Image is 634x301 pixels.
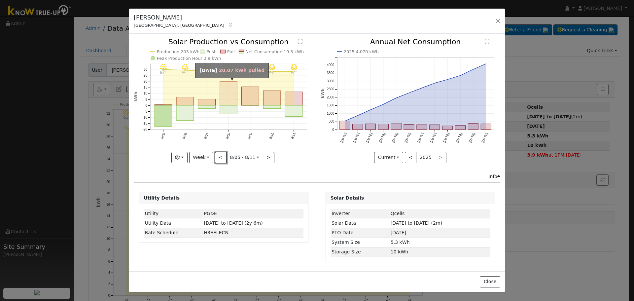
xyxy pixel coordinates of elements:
[291,64,297,71] i: 8/11 - Clear
[459,74,462,77] circle: onclick=""
[204,220,263,226] span: [DATE] to [DATE] (2y 6m)
[331,218,390,228] td: Solar Data
[204,211,217,216] span: ID: 16342900, authorized: 03/06/25
[485,62,487,65] circle: onclick=""
[455,132,463,143] text: [DATE]
[155,105,172,127] rect: onclick=""
[144,218,203,228] td: Utility Data
[269,132,275,140] text: 8/10
[485,39,489,44] text: 
[327,71,334,75] text: 3500
[391,220,442,226] span: [DATE] to [DATE] (2m)
[331,195,364,201] strong: Solar Details
[146,98,148,101] text: 5
[404,132,411,143] text: [DATE]
[227,49,235,54] text: Pull
[344,49,379,54] text: 2025 4,070 kWh
[285,105,303,117] rect: onclick=""
[430,125,440,130] rect: onclick=""
[144,110,147,113] text: -5
[481,132,488,143] text: [DATE]
[134,23,224,28] span: [GEOGRAPHIC_DATA], [GEOGRAPHIC_DATA]
[332,128,334,132] text: 0
[340,132,347,143] text: [DATE]
[468,124,478,130] rect: onclick=""
[378,132,386,143] text: [DATE]
[203,132,209,140] text: 8/07
[331,238,390,247] td: System Size
[420,87,423,90] circle: onclick=""
[327,104,334,107] text: 1500
[198,105,216,109] rect: onclick=""
[404,125,414,130] rect: onclick=""
[182,132,188,140] text: 8/06
[146,104,148,107] text: 0
[327,79,334,83] text: 3000
[207,49,217,54] text: Push
[144,195,180,201] strong: Utility Details
[215,152,227,163] button: <
[144,74,148,78] text: 25
[395,97,397,99] circle: onclick=""
[133,92,138,102] text: kWh
[374,152,403,163] button: Current
[247,132,253,140] text: 8/09
[488,173,500,180] div: Info
[391,230,406,235] span: [DATE]
[228,22,233,28] a: Map
[405,152,416,163] button: <
[365,132,373,143] text: [DATE]
[157,56,221,61] text: Peak Production Hour 3.9 kWh
[160,132,166,140] text: 8/05
[144,80,148,84] text: 20
[271,71,273,72] circle: onclick=""
[157,49,199,54] text: Production 203 kWh
[329,120,334,124] text: 500
[327,63,334,67] text: 4000
[391,123,401,130] rect: onclick=""
[339,121,350,130] rect: onclick=""
[370,38,461,46] text: Annual Net Consumption
[285,92,303,106] rect: onclick=""
[391,249,408,254] span: 10 kWh
[220,82,237,105] rect: onclick=""
[472,68,475,71] circle: onclick=""
[391,132,399,143] text: [DATE]
[225,132,231,140] text: 8/08
[327,88,334,91] text: 2500
[242,87,259,105] rect: onclick=""
[189,152,213,163] button: Week
[416,152,436,163] button: 2025
[198,99,216,105] rect: onclick=""
[391,240,410,245] span: 5.3 kWh
[269,64,275,71] i: 8/10 - Clear
[327,112,334,115] text: 1000
[331,209,390,218] td: Inverter
[468,132,475,143] text: [DATE]
[407,92,410,94] circle: onclick=""
[134,13,233,22] h5: [PERSON_NAME]
[179,71,191,74] p: 94°
[176,105,194,121] rect: onclick=""
[442,126,452,130] rect: onclick=""
[481,124,491,130] rect: onclick=""
[143,122,148,125] text: -15
[199,68,217,73] strong: [DATE]
[446,78,449,81] circle: onclick=""
[293,71,295,72] circle: onclick=""
[204,230,229,235] span: Q
[433,82,436,85] circle: onclick=""
[246,49,304,54] text: Net Consumption 19.5 kWh
[144,209,203,218] td: Utility
[162,69,164,71] circle: onclick=""
[331,228,390,238] td: PTO Date
[382,103,385,106] circle: onclick=""
[369,109,372,111] circle: onclick=""
[158,71,169,74] p: 87°
[264,91,281,105] rect: onclick=""
[184,70,186,71] circle: onclick=""
[417,125,427,130] rect: onclick=""
[266,71,278,74] p: 99°
[144,68,148,72] text: 30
